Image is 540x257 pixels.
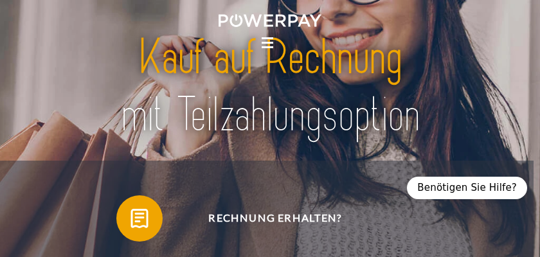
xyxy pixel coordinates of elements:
div: Benötigen Sie Hilfe? [407,177,527,199]
span: Rechnung erhalten? [134,195,417,242]
img: qb_bill.svg [125,204,154,233]
button: Rechnung erhalten? [116,195,417,242]
a: Rechnung erhalten? [100,193,434,244]
img: logo-powerpay-white.svg [219,14,322,27]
